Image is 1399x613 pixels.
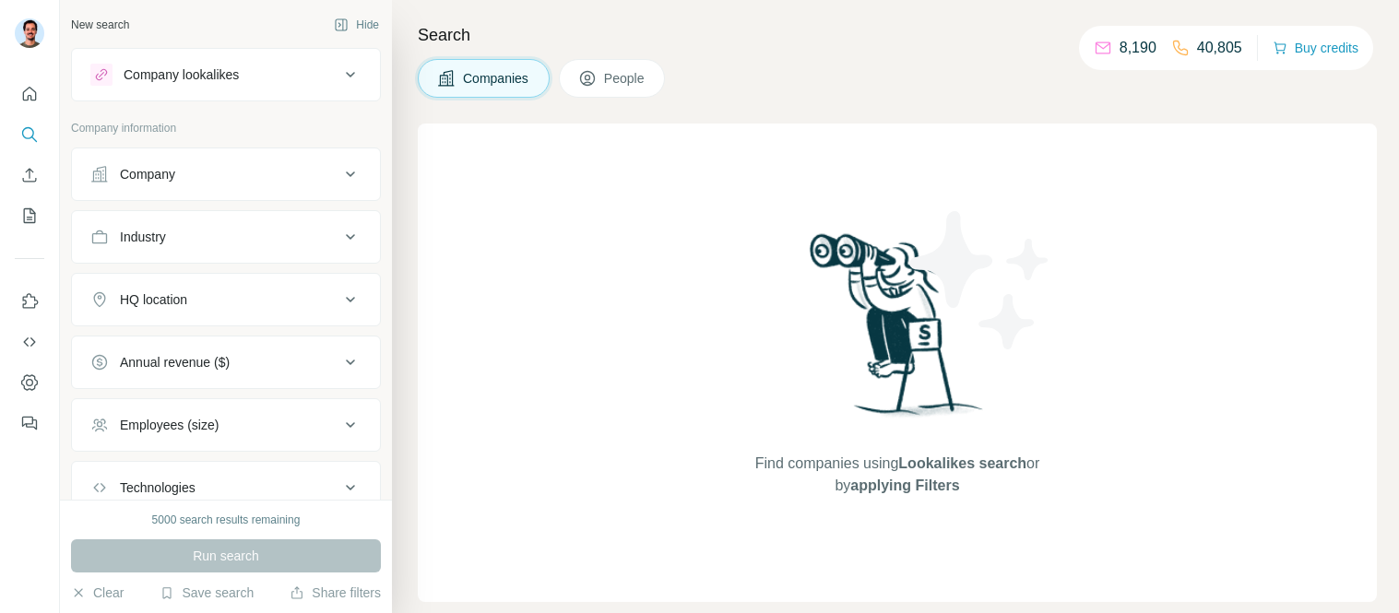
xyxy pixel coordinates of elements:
[321,11,392,39] button: Hide
[15,18,44,48] img: Avatar
[71,120,381,136] p: Company information
[120,353,230,371] div: Annual revenue ($)
[124,65,239,84] div: Company lookalikes
[120,290,187,309] div: HQ location
[72,53,380,97] button: Company lookalikes
[71,584,124,602] button: Clear
[120,478,196,497] div: Technologies
[801,229,993,434] img: Surfe Illustration - Woman searching with binoculars
[72,152,380,196] button: Company
[15,325,44,359] button: Use Surfe API
[72,403,380,447] button: Employees (size)
[72,340,380,384] button: Annual revenue ($)
[1197,37,1242,59] p: 40,805
[152,512,301,528] div: 5000 search results remaining
[750,453,1045,497] span: Find companies using or by
[120,228,166,246] div: Industry
[898,455,1026,471] span: Lookalikes search
[1120,37,1156,59] p: 8,190
[72,215,380,259] button: Industry
[72,466,380,510] button: Technologies
[897,197,1063,363] img: Surfe Illustration - Stars
[15,199,44,232] button: My lists
[463,69,530,88] span: Companies
[15,159,44,192] button: Enrich CSV
[72,277,380,322] button: HQ location
[850,477,959,493] span: applying Filters
[15,77,44,111] button: Quick start
[418,22,1377,48] h4: Search
[15,366,44,399] button: Dashboard
[15,118,44,151] button: Search
[15,407,44,440] button: Feedback
[120,416,219,434] div: Employees (size)
[1273,35,1358,61] button: Buy credits
[71,17,129,33] div: New search
[120,165,175,183] div: Company
[604,69,646,88] span: People
[290,584,381,602] button: Share filters
[15,285,44,318] button: Use Surfe on LinkedIn
[160,584,254,602] button: Save search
